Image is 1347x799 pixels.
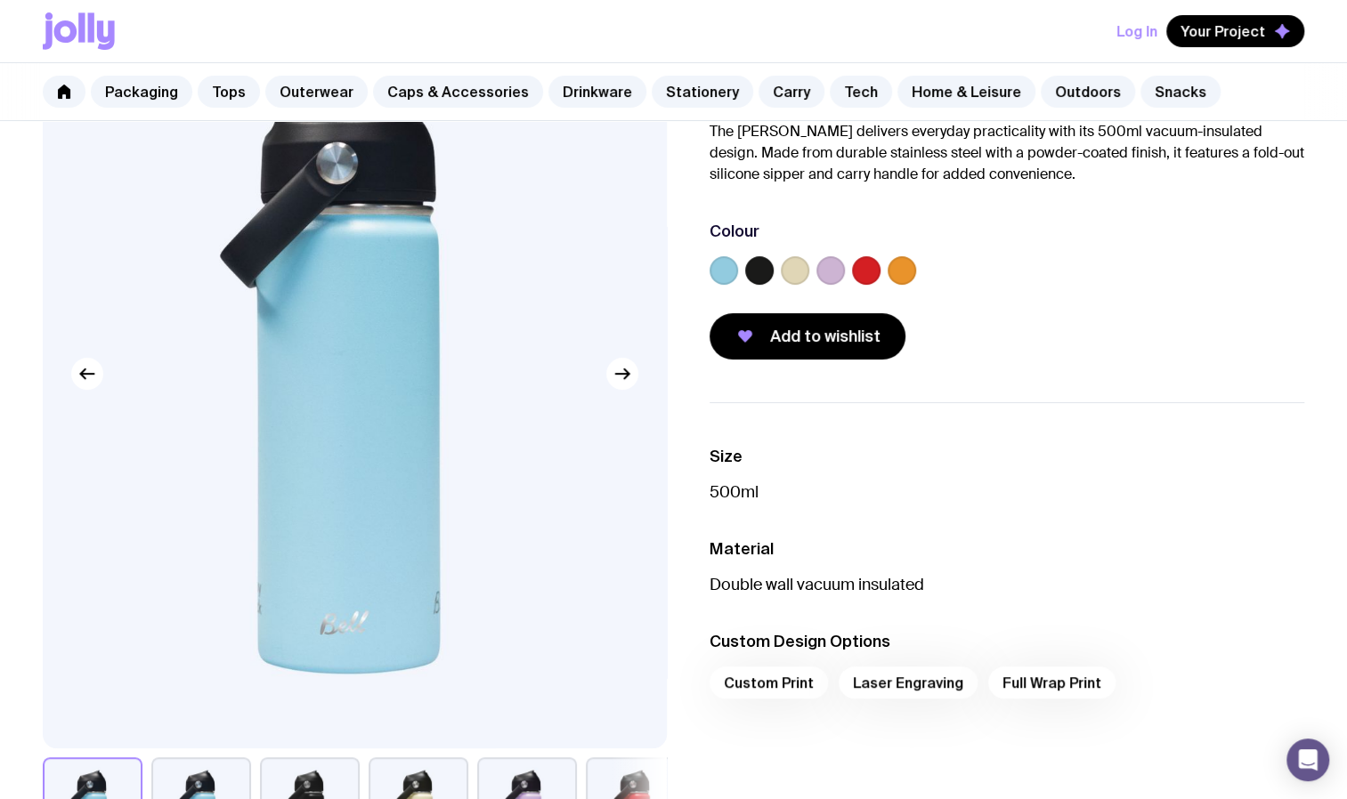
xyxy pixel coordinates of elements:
[770,326,880,347] span: Add to wishlist
[1166,15,1304,47] button: Your Project
[548,76,646,108] a: Drinkware
[1041,76,1135,108] a: Outdoors
[1140,76,1221,108] a: Snacks
[710,313,905,359] button: Add to wishlist
[91,76,192,108] a: Packaging
[1286,738,1329,781] div: Open Intercom Messenger
[710,631,1305,652] h3: Custom Design Options
[652,76,753,108] a: Stationery
[265,76,368,108] a: Outerwear
[710,538,1305,560] h3: Material
[1116,15,1157,47] button: Log In
[830,76,892,108] a: Tech
[710,574,1305,595] p: Double wall vacuum insulated
[710,446,1305,467] h3: Size
[710,221,759,242] h3: Colour
[710,121,1305,185] p: The [PERSON_NAME] delivers everyday practicality with its 500ml vacuum-insulated design. Made fro...
[897,76,1035,108] a: Home & Leisure
[759,76,824,108] a: Carry
[198,76,260,108] a: Tops
[373,76,543,108] a: Caps & Accessories
[1181,22,1265,40] span: Your Project
[710,481,1305,503] p: 500ml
